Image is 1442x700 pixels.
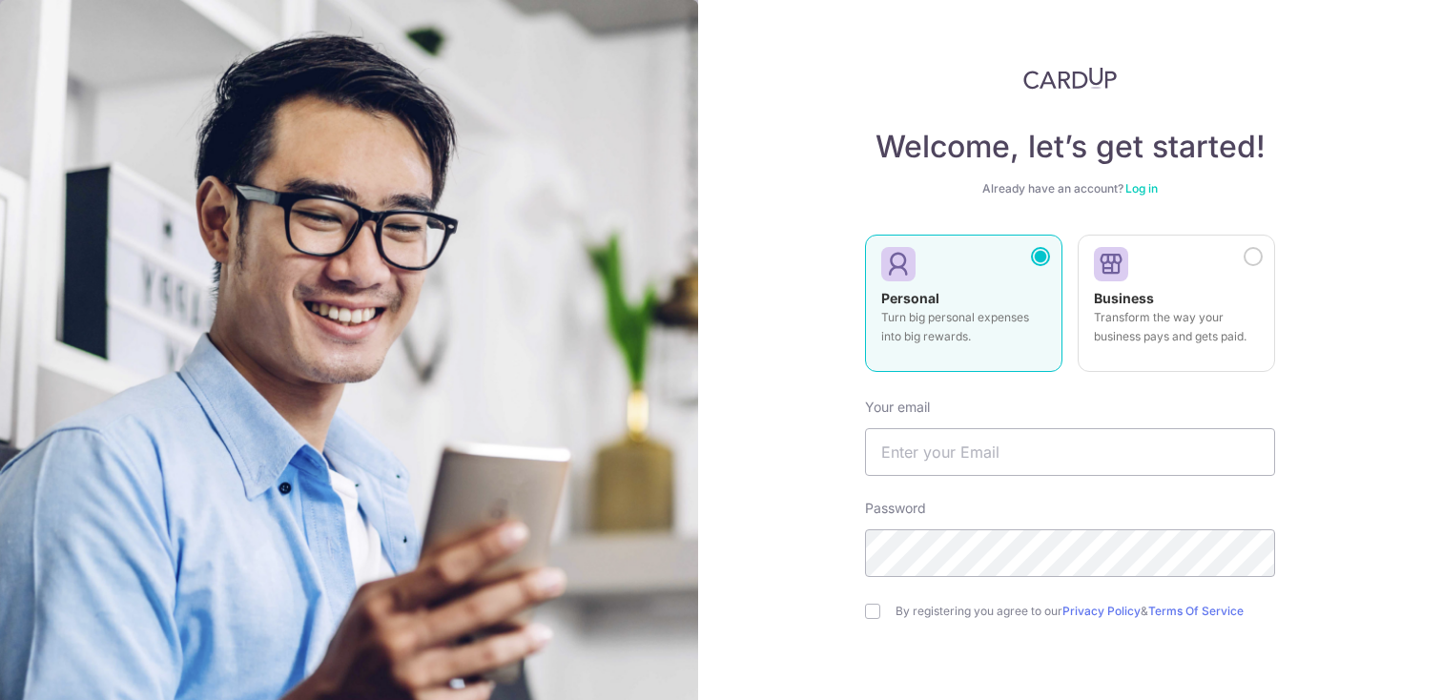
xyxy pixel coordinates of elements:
label: Your email [865,398,930,417]
strong: Business [1094,290,1154,306]
input: Enter your Email [865,428,1275,476]
a: Business Transform the way your business pays and gets paid. [1078,235,1275,383]
p: Turn big personal expenses into big rewards. [881,308,1046,346]
strong: Personal [881,290,939,306]
a: Terms Of Service [1148,604,1244,618]
a: Log in [1125,181,1158,196]
div: Already have an account? [865,181,1275,196]
p: Transform the way your business pays and gets paid. [1094,308,1259,346]
img: CardUp Logo [1023,67,1117,90]
label: By registering you agree to our & [896,604,1275,619]
a: Personal Turn big personal expenses into big rewards. [865,235,1062,383]
label: Password [865,499,926,518]
h4: Welcome, let’s get started! [865,128,1275,166]
a: Privacy Policy [1062,604,1141,618]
